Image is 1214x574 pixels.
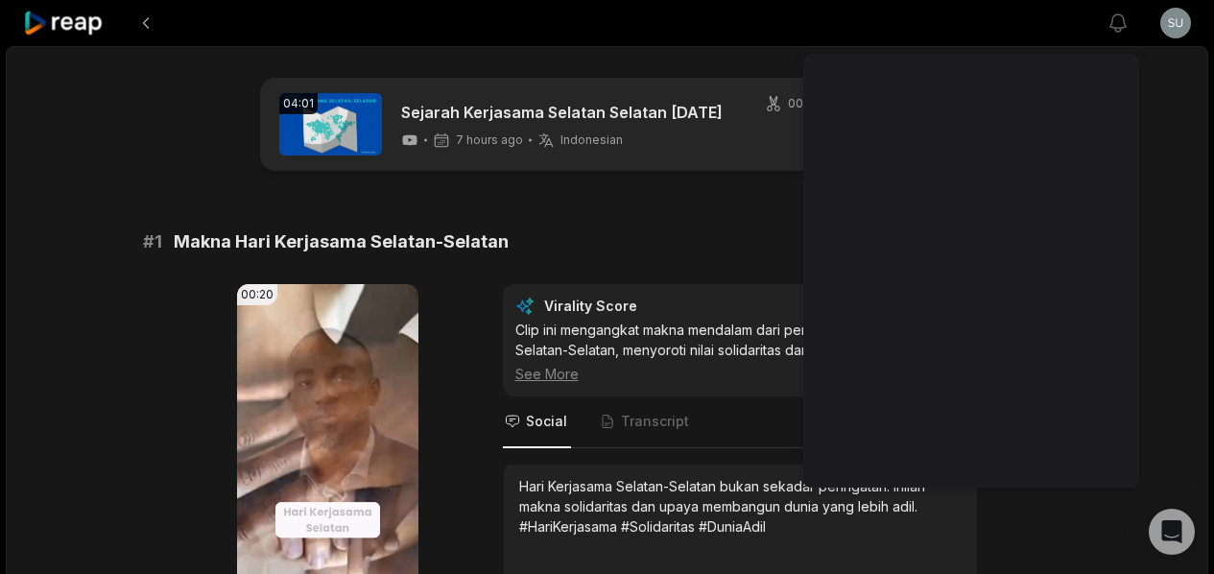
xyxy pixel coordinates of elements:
[401,101,723,124] a: Sejarah Kerjasama Selatan Selatan [DATE]
[526,412,567,431] span: Social
[560,132,623,148] span: Indonesian
[456,132,523,148] span: 7 hours ago
[788,95,858,112] span: 00:00 - 04:01
[503,396,978,448] nav: Tabs
[515,320,965,384] div: Clip ini mengangkat makna mendalam dari peringatan Hari Kerjasama Selatan-Selatan, menyoroti nila...
[515,364,965,384] div: See More
[544,297,750,316] div: Virality Score
[621,412,689,431] span: Transcript
[143,228,162,255] span: # 1
[759,297,965,316] div: 7.7 /10
[519,476,962,537] div: Hari Kerjasama Selatan-Selatan bukan sekadar peringatan! Inilah makna solidaritas dan upaya memba...
[174,228,509,255] span: Makna Hari Kerjasama Selatan-Selatan
[1149,509,1195,555] div: Open Intercom Messenger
